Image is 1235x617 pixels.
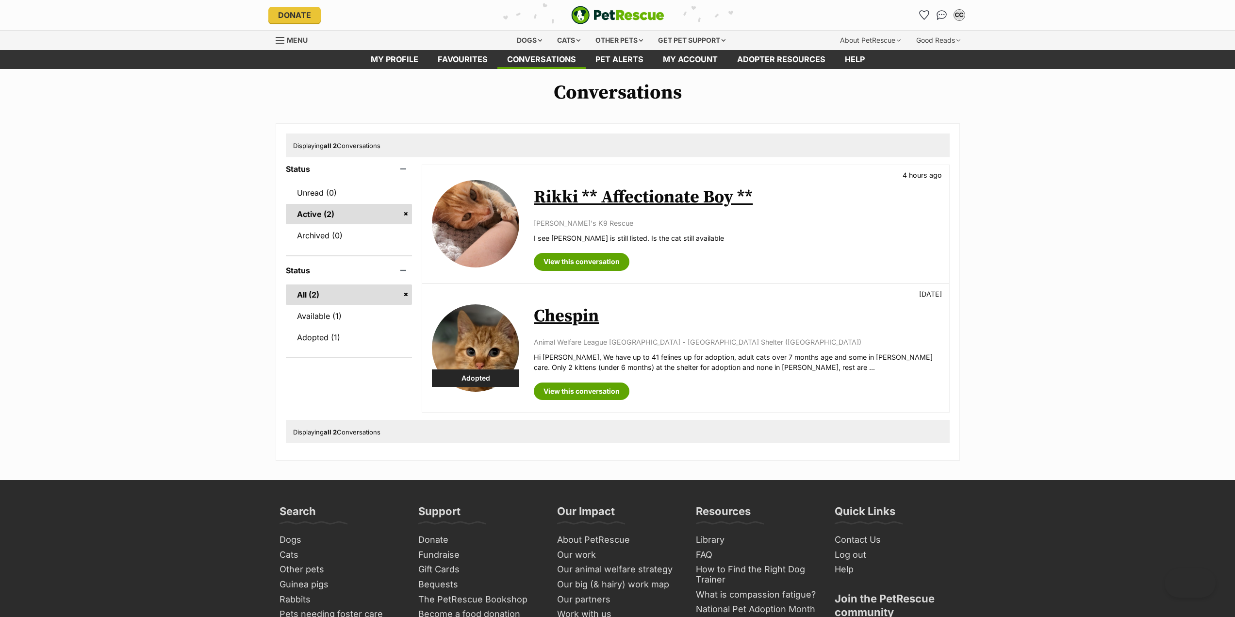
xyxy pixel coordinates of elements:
[293,142,380,150] span: Displaying Conversations
[324,142,337,150] strong: all 2
[432,369,519,387] div: Adopted
[286,306,412,326] a: Available (1)
[553,577,682,592] a: Our big (& hairy) work map
[696,504,751,524] h3: Resources
[534,337,939,347] p: Animal Welfare League [GEOGRAPHIC_DATA] - [GEOGRAPHIC_DATA] Shelter ([GEOGRAPHIC_DATA])
[550,31,587,50] div: Cats
[553,592,682,607] a: Our partners
[919,289,942,299] p: [DATE]
[280,504,316,524] h3: Search
[534,352,939,373] p: Hi [PERSON_NAME], We have up to 41 felines up for adoption, adult cats over 7 months age and some...
[692,587,821,602] a: What is compassion fatigue?
[286,284,412,305] a: All (2)
[692,533,821,548] a: Library
[268,7,321,23] a: Donate
[835,504,895,524] h3: Quick Links
[286,266,412,275] header: Status
[651,31,732,50] div: Get pet support
[414,548,543,563] a: Fundraise
[276,548,405,563] a: Cats
[692,548,821,563] a: FAQ
[534,383,629,400] a: View this conversation
[831,533,960,548] a: Contact Us
[934,7,950,23] a: Conversations
[937,10,947,20] img: chat-41dd97257d64d25036548639549fe6c8038ab92f7586957e7f3b1b290dea8141.svg
[414,577,543,592] a: Bequests
[835,50,874,69] a: Help
[653,50,727,69] a: My account
[534,218,939,228] p: [PERSON_NAME]'s K9 Rescue
[831,562,960,577] a: Help
[293,428,380,436] span: Displaying Conversations
[534,233,939,243] p: I see [PERSON_NAME] is still listed. Is the cat still available
[286,327,412,348] a: Adopted (1)
[534,253,629,270] a: View this conversation
[286,183,412,203] a: Unread (0)
[286,165,412,173] header: Status
[553,548,682,563] a: Our work
[497,50,586,69] a: conversations
[586,50,653,69] a: Pet alerts
[418,504,461,524] h3: Support
[286,204,412,224] a: Active (2)
[571,6,664,24] a: PetRescue
[692,602,821,617] a: National Pet Adoption Month
[917,7,932,23] a: Favourites
[1165,568,1216,598] iframe: Help Scout Beacon - Open
[414,533,543,548] a: Donate
[276,533,405,548] a: Dogs
[414,562,543,577] a: Gift Cards
[917,7,967,23] ul: Account quick links
[553,562,682,577] a: Our animal welfare strategy
[952,7,967,23] button: My account
[557,504,615,524] h3: Our Impact
[276,31,314,48] a: Menu
[553,533,682,548] a: About PetRescue
[534,305,599,327] a: Chespin
[361,50,428,69] a: My profile
[510,31,549,50] div: Dogs
[534,186,753,208] a: Rikki ** Affectionate Boy **
[955,10,964,20] div: CC
[276,577,405,592] a: Guinea pigs
[324,428,337,436] strong: all 2
[432,304,519,392] img: Chespin
[833,31,907,50] div: About PetRescue
[432,180,519,267] img: Rikki ** Affectionate Boy **
[571,6,664,24] img: logo-e224e6f780fb5917bec1dbf3a21bbac754714ae5b6737aabdf751b685950b380.svg
[909,31,967,50] div: Good Reads
[286,225,412,246] a: Archived (0)
[903,170,942,180] p: 4 hours ago
[831,548,960,563] a: Log out
[287,36,308,44] span: Menu
[692,562,821,587] a: How to Find the Right Dog Trainer
[276,562,405,577] a: Other pets
[428,50,497,69] a: Favourites
[276,592,405,607] a: Rabbits
[414,592,543,607] a: The PetRescue Bookshop
[589,31,650,50] div: Other pets
[727,50,835,69] a: Adopter resources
